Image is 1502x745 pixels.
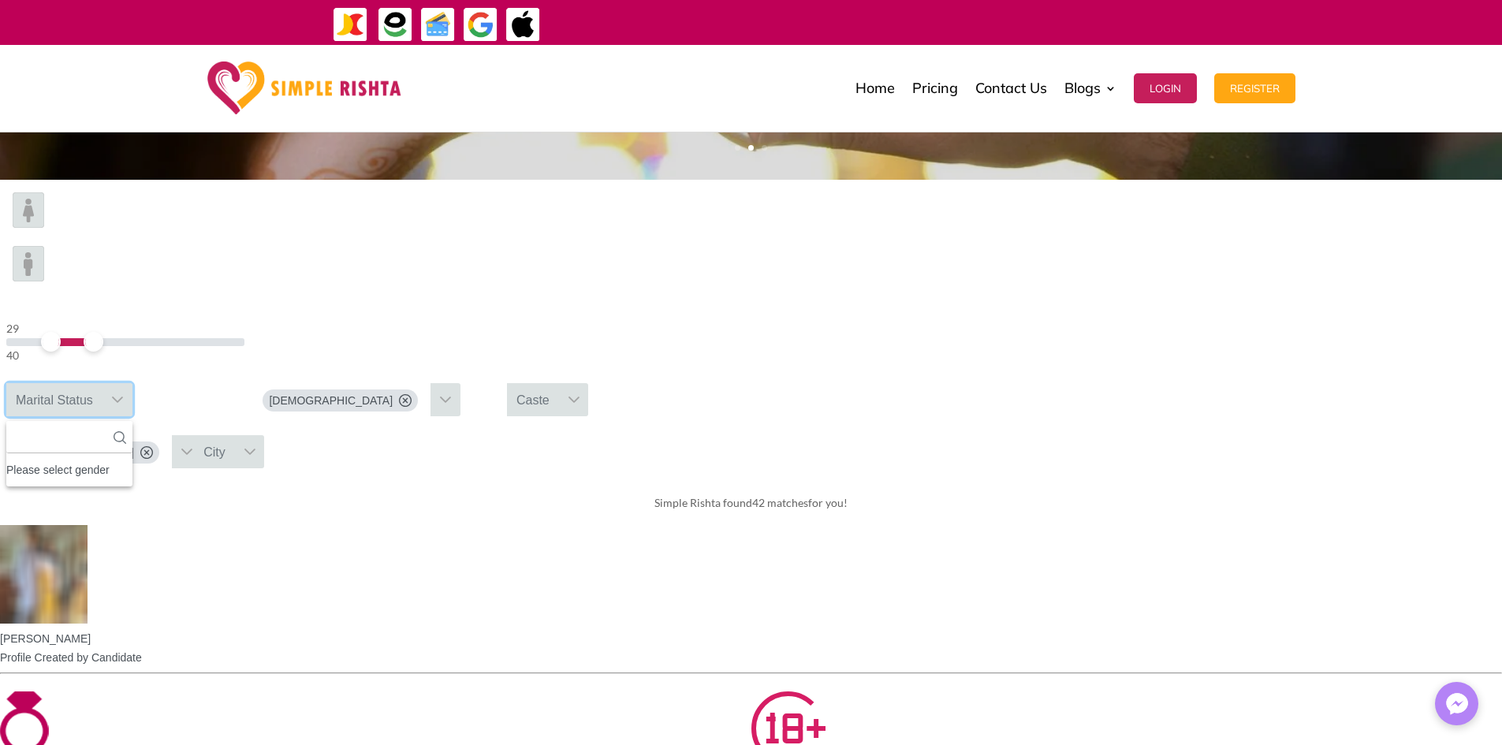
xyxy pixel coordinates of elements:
img: Credit Cards [420,7,456,43]
span: [DEMOGRAPHIC_DATA] [269,393,393,408]
img: Messenger [1441,688,1473,720]
div: Marital Status [6,383,102,416]
a: 2 [748,145,754,151]
a: 1 [735,145,740,151]
a: Login [1134,49,1197,128]
div: 40 [6,346,244,365]
div: City [194,435,235,468]
a: Contact Us [975,49,1047,128]
button: Register [1214,73,1295,103]
span: Simple Rishta found for you! [654,496,848,509]
div: 29 [6,319,244,338]
a: Home [855,49,895,128]
img: GooglePay-icon [463,7,498,43]
div: Please select gender [6,460,132,480]
img: JazzCash-icon [333,7,368,43]
div: Caste [507,383,559,416]
img: ApplePay-icon [505,7,541,43]
a: Register [1214,49,1295,128]
button: Login [1134,73,1197,103]
a: 3 [762,145,767,151]
a: Blogs [1064,49,1116,128]
a: Pricing [912,49,958,128]
span: 42 matches [752,496,808,509]
img: EasyPaisa-icon [378,7,413,43]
